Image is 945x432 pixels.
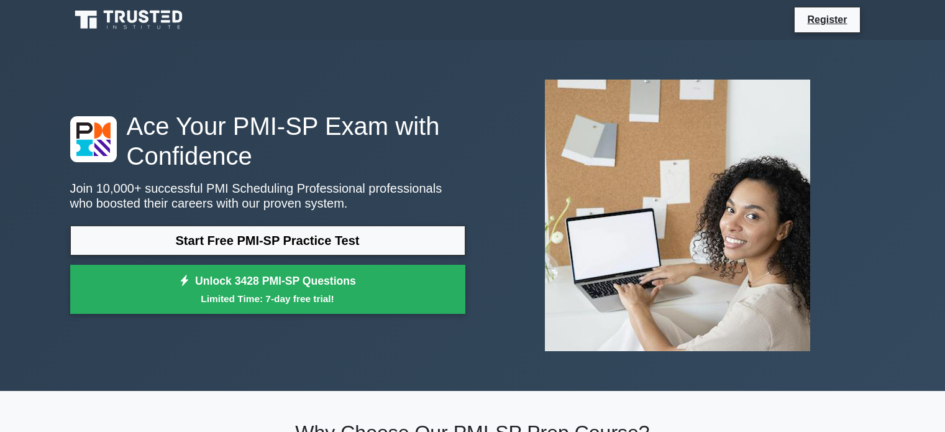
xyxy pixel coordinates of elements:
[70,181,465,211] p: Join 10,000+ successful PMI Scheduling Professional professionals who boosted their careers with ...
[800,12,854,27] a: Register
[70,226,465,255] a: Start Free PMI-SP Practice Test
[86,292,450,306] small: Limited Time: 7-day free trial!
[70,265,465,315] a: Unlock 3428 PMI-SP QuestionsLimited Time: 7-day free trial!
[70,111,465,171] h1: Ace Your PMI-SP Exam with Confidence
